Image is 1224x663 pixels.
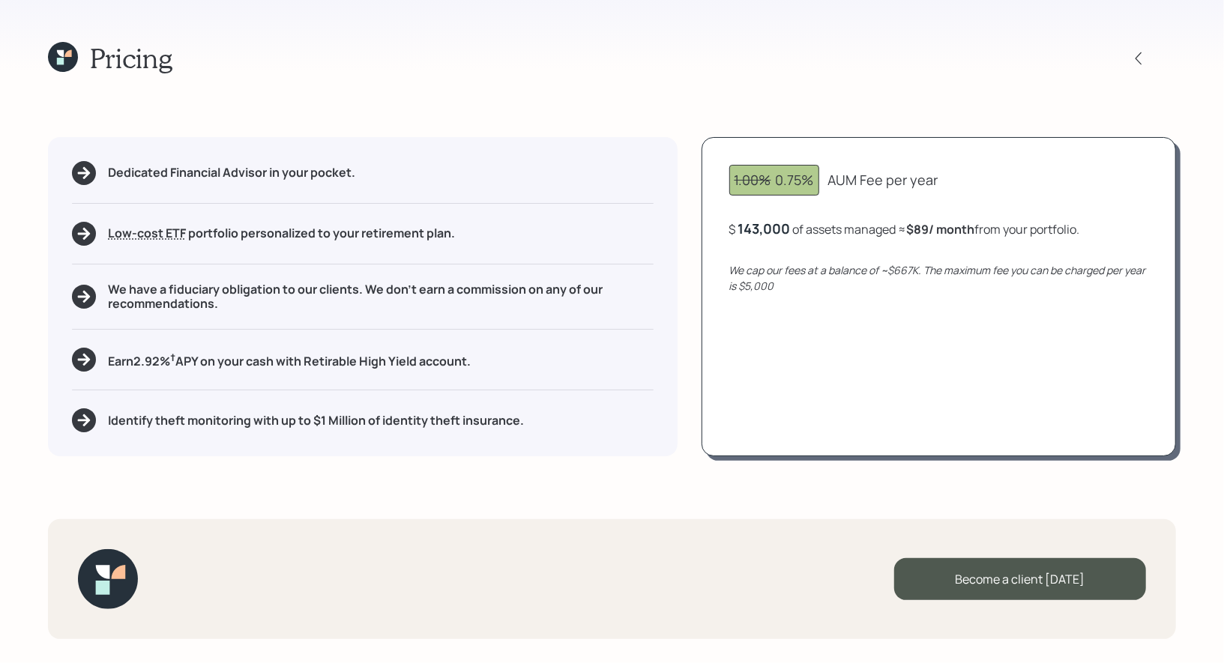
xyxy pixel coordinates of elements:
div: Become a client [DATE] [894,558,1146,600]
h1: Pricing [90,42,172,74]
span: 1.00% [735,171,771,189]
i: We cap our fees at a balance of ~$667K. The maximum fee you can be charged per year is $5,000 [729,263,1146,293]
sup: † [170,351,175,364]
h5: Identify theft monitoring with up to $1 Million of identity theft insurance. [108,414,524,428]
iframe: Customer reviews powered by Trustpilot [156,536,347,648]
span: Low-cost ETF [108,225,186,241]
h5: Dedicated Financial Advisor in your pocket. [108,166,355,180]
b: $89 / month [907,221,975,237]
h5: portfolio personalized to your retirement plan. [108,226,455,240]
h5: Earn 2.92 % APY on your cash with Retirable High Yield account. [108,351,471,369]
h5: We have a fiduciary obligation to our clients. We don't earn a commission on any of our recommend... [108,282,654,311]
div: 143,000 [738,220,791,237]
div: 0.75% [735,170,814,190]
div: AUM Fee per year [828,170,938,190]
div: $ of assets managed ≈ from your portfolio . [729,220,1080,238]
